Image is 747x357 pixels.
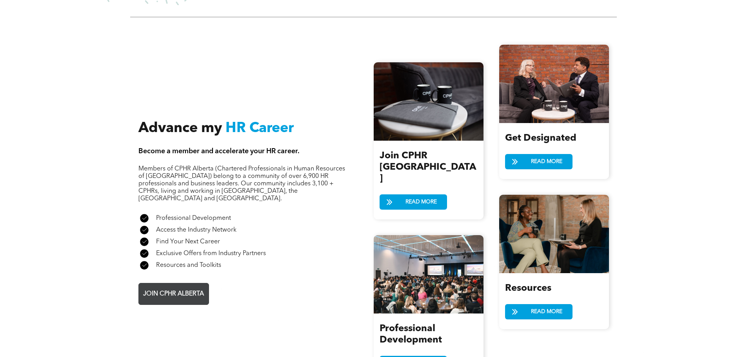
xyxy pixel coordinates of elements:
[140,286,207,302] span: JOIN CPHR ALBERTA
[156,262,221,268] span: Resources and Toolkits
[156,215,231,221] span: Professional Development
[380,194,447,210] a: READ MORE
[528,304,565,319] span: READ MORE
[156,250,266,257] span: Exclusive Offers from Industry Partners
[380,151,476,183] span: Join CPHR [GEOGRAPHIC_DATA]
[380,324,442,345] span: Professional Development
[505,134,576,143] span: Get Designated
[138,148,300,155] span: Become a member and accelerate your HR career.
[528,154,565,169] span: READ MORE
[138,121,222,136] span: Advance my
[403,195,440,209] span: READ MORE
[138,166,345,202] span: Members of CPHR Alberta (Chartered Professionals in Human Resources of [GEOGRAPHIC_DATA]) belong ...
[156,239,220,245] span: Find Your Next Career
[225,121,294,136] span: HR Career
[505,154,573,169] a: READ MORE
[505,304,573,319] a: READ MORE
[505,284,551,293] span: Resources
[156,227,236,233] span: Access the Industry Network
[138,283,209,305] a: JOIN CPHR ALBERTA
